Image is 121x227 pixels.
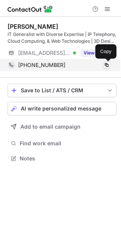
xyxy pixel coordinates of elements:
[8,84,116,97] button: save-profile-one-click
[8,31,116,45] div: IT Generalist with Diverse Expertise | IP Telephony, Cloud Computing, & Web Technologies | 3D Des...
[20,140,113,147] span: Find work email
[8,138,116,149] button: Find work email
[18,50,70,56] span: [EMAIL_ADDRESS][DOMAIN_NAME]
[8,120,116,134] button: Add to email campaign
[20,155,113,162] span: Notes
[8,102,116,115] button: AI write personalized message
[81,49,110,57] button: Reveal Button
[8,153,116,164] button: Notes
[18,62,65,68] span: [PHONE_NUMBER]
[20,124,81,130] span: Add to email campaign
[21,106,101,112] span: AI write personalized message
[21,87,103,93] div: Save to List / ATS / CRM
[8,5,53,14] img: ContactOut v5.3.10
[8,23,58,30] div: [PERSON_NAME]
